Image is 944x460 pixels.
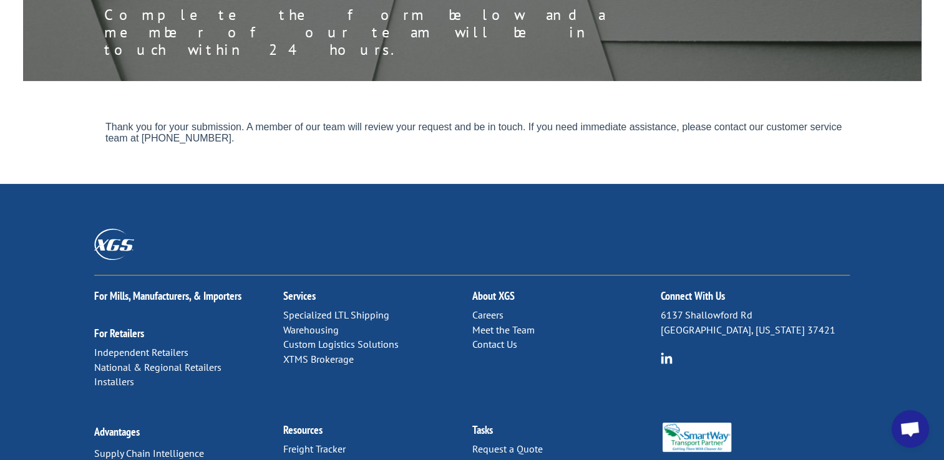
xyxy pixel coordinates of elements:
[661,290,850,308] h2: Connect With Us
[283,423,323,437] a: Resources
[105,122,849,145] iframe: Form 0
[283,353,354,365] a: XTMS Brokerage
[661,352,673,364] img: group-6
[892,410,929,448] div: Open chat
[472,338,517,350] a: Contact Us
[94,375,134,388] a: Installers
[661,423,732,452] img: Smartway_Logo
[94,289,241,303] a: For Mills, Manufacturers, & Importers
[661,308,850,338] p: 6137 Shallowford Rd [GEOGRAPHIC_DATA], [US_STATE] 37421
[283,309,389,321] a: Specialized LTL Shipping
[472,309,503,321] a: Careers
[94,424,140,439] a: Advantages
[283,338,399,350] a: Custom Logistics Solutions
[94,447,204,459] a: Supply Chain Intelligence
[283,289,316,303] a: Services
[283,443,346,455] a: Freight Tracker
[94,326,144,340] a: For Retailers
[94,229,134,259] img: XGS_Logos_ALL_2024_All_White
[94,346,188,358] a: Independent Retailers
[472,323,534,336] a: Meet the Team
[472,289,514,303] a: About XGS
[472,443,542,455] a: Request a Quote
[104,6,666,59] p: Complete the form below and a member of our team will be in touch within 24 hours.
[94,361,221,373] a: National & Regional Retailers
[472,424,661,442] h2: Tasks
[283,323,339,336] a: Warehousing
